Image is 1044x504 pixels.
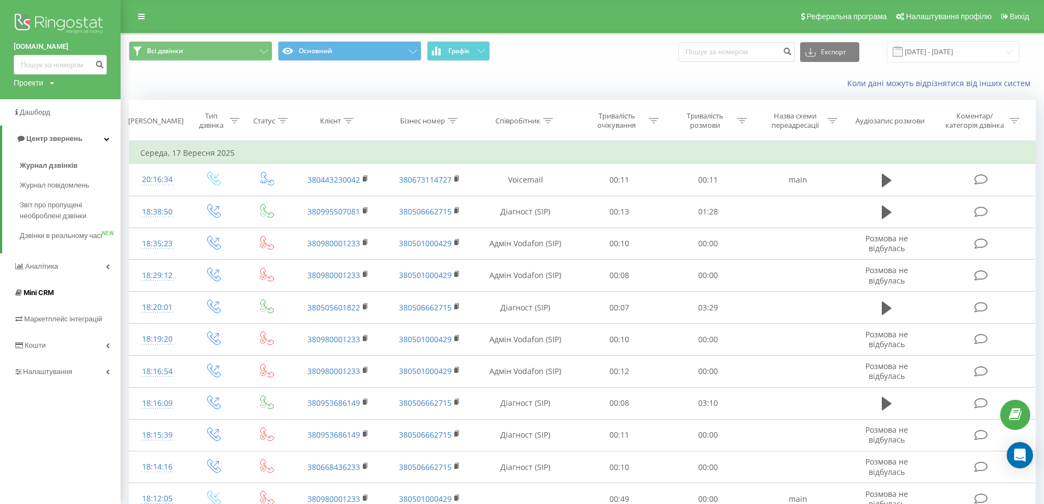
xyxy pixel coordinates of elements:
td: 00:00 [664,355,752,387]
div: Тип дзвінка [196,111,227,130]
span: Налаштування [23,367,72,376]
span: Аналiтика [25,262,58,270]
td: 00:13 [575,196,663,228]
div: 18:35:23 [140,233,175,254]
td: Середа, 17 Вересня 2025 [129,142,1036,164]
input: Пошук за номером [678,42,795,62]
span: Журнал повідомлень [20,180,89,191]
a: Журнал дзвінків [20,156,121,175]
div: Open Intercom Messenger [1007,442,1033,468]
a: 380506662715 [399,398,452,408]
a: 380980001233 [307,366,360,376]
button: Всі дзвінки [129,41,272,61]
div: Коментар/категорія дзвінка [943,111,1007,130]
div: 20:16:34 [140,169,175,190]
div: Бізнес номер [400,116,445,126]
td: Адмін Vodafon (SIP) [476,324,575,355]
a: 380443230042 [307,174,360,185]
td: 00:11 [575,419,663,451]
div: 18:20:01 [140,297,175,318]
a: 380501000429 [399,238,452,248]
a: Звіт про пропущені необроблені дзвінки [20,195,121,226]
div: 18:16:09 [140,393,175,414]
a: 380506662715 [399,302,452,313]
td: Діагност (SIP) [476,419,575,451]
span: Всі дзвінки [147,47,183,55]
input: Пошук за номером [14,55,107,75]
span: Журнал дзвінків [20,160,78,171]
a: 380980001233 [307,334,360,344]
td: 00:00 [664,451,752,483]
td: Адмін Vodafon (SIP) [476,228,575,259]
div: 18:15:39 [140,424,175,446]
td: 00:07 [575,292,663,324]
a: 380980001233 [307,270,360,280]
div: Аудіозапис розмови [855,116,925,126]
a: 380995507081 [307,206,360,217]
td: 00:10 [575,324,663,355]
a: 380953686149 [307,398,360,408]
a: Журнал повідомлень [20,175,121,195]
div: 18:14:16 [140,456,175,478]
td: 00:00 [664,419,752,451]
td: 03:10 [664,387,752,419]
div: [PERSON_NAME] [128,116,184,126]
span: Реферальна програма [807,12,887,21]
td: main [752,164,844,196]
a: 380668436233 [307,462,360,472]
td: Діагност (SIP) [476,451,575,483]
span: Графік [448,47,470,55]
span: Маркетплейс інтеграцій [24,315,102,323]
a: Дзвінки в реальному часіNEW [20,226,121,246]
td: Діагност (SIP) [476,196,575,228]
td: Адмін Vodafon (SIP) [476,355,575,387]
div: Статус [253,116,275,126]
a: 380506662715 [399,462,452,472]
a: 380980001233 [307,238,360,248]
a: 380980001233 [307,494,360,504]
button: Графік [427,41,490,61]
span: Розмова не відбулась [865,329,908,349]
span: Дашборд [20,108,50,116]
div: 18:29:12 [140,265,175,286]
span: Налаштування профілю [906,12,991,21]
a: 380673114727 [399,174,452,185]
a: 380501000429 [399,366,452,376]
button: Експорт [800,42,859,62]
span: Центр звернень [26,134,82,143]
a: 380501000429 [399,334,452,344]
span: Розмова не відбулась [865,265,908,285]
a: [DOMAIN_NAME] [14,41,107,52]
a: Коли дані можуть відрізнятися вiд інших систем [847,78,1036,88]
td: 00:11 [575,164,663,196]
div: Тривалість очікування [587,111,646,130]
span: Вихід [1010,12,1029,21]
td: 00:11 [664,164,752,196]
td: 00:08 [575,259,663,291]
span: Розмова не відбулась [865,361,908,381]
div: Клієнт [320,116,341,126]
td: 00:00 [664,259,752,291]
span: Mini CRM [24,288,54,297]
div: 18:19:20 [140,329,175,350]
a: 380506662715 [399,206,452,217]
td: 00:10 [575,451,663,483]
span: Розмова не відбулась [865,424,908,445]
a: 380501000429 [399,270,452,280]
td: Адмін Vodafon (SIP) [476,259,575,291]
span: Розмова не відбулась [865,456,908,477]
div: 18:16:54 [140,361,175,382]
td: Діагност (SIP) [476,292,575,324]
a: Центр звернень [2,126,121,152]
td: Voicemail [476,164,575,196]
div: Співробітник [495,116,540,126]
td: 03:29 [664,292,752,324]
td: Діагност (SIP) [476,387,575,419]
span: Дзвінки в реальному часі [20,230,102,241]
td: 01:28 [664,196,752,228]
td: 00:12 [575,355,663,387]
td: 00:00 [664,228,752,259]
td: 00:08 [575,387,663,419]
img: Ringostat logo [14,11,107,38]
div: 18:38:50 [140,201,175,223]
